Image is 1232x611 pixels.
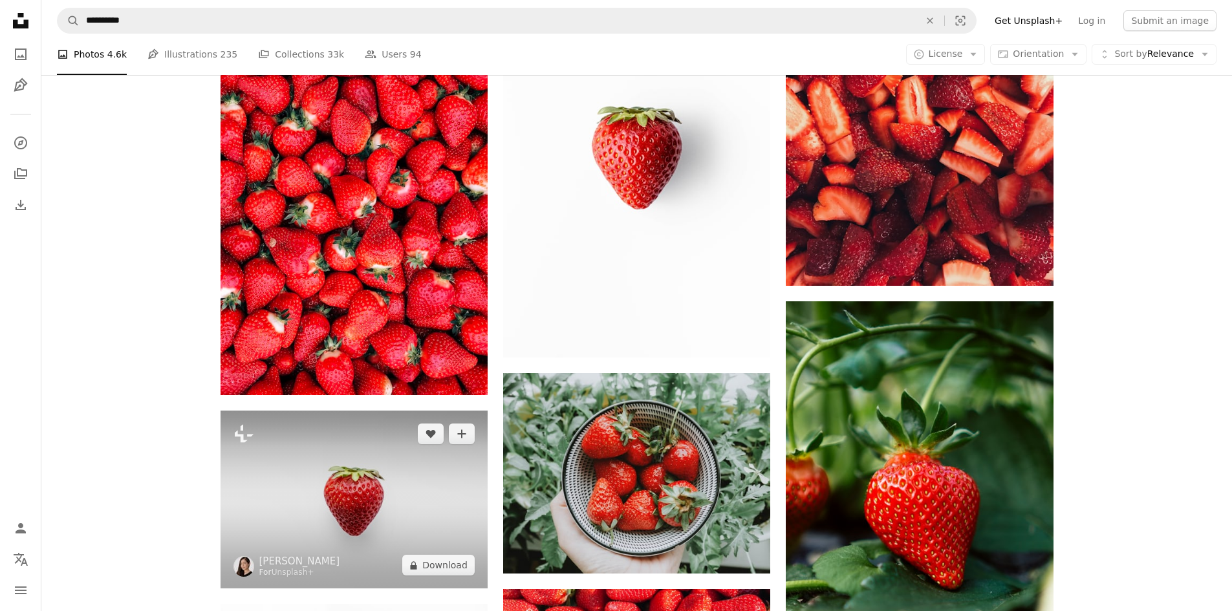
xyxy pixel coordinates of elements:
[410,47,422,61] span: 94
[449,423,475,444] button: Add to Collection
[987,10,1070,31] a: Get Unsplash+
[8,546,34,572] button: Language
[786,495,1053,507] a: red strawberry fruit on green leaves
[272,568,314,577] a: Unsplash+
[233,556,254,577] img: Go to Maryam Sicard's profile
[221,411,488,588] img: A single strawberry on a white background
[147,34,237,75] a: Illustrations 235
[990,44,1086,65] button: Orientation
[8,515,34,541] a: Log in / Sign up
[906,44,986,65] button: License
[1114,48,1147,59] span: Sort by
[1013,48,1064,59] span: Orientation
[259,568,340,578] div: For
[945,8,976,33] button: Visual search
[365,34,422,75] a: Users 94
[259,555,340,568] a: [PERSON_NAME]
[8,41,34,67] a: Photos
[1114,48,1194,61] span: Relevance
[8,577,34,603] button: Menu
[418,423,444,444] button: Like
[1092,44,1216,65] button: Sort byRelevance
[8,161,34,187] a: Collections
[402,555,475,575] button: Download
[8,72,34,98] a: Illustrations
[916,8,944,33] button: Clear
[503,151,770,163] a: A close up of a strawberry on a white background
[503,373,770,573] img: strawberries on stainless steel bowl
[57,8,977,34] form: Find visuals sitewide
[221,58,488,395] img: red strawberries on white ceramic plate
[221,47,238,61] span: 235
[258,34,344,75] a: Collections 33k
[929,48,963,59] span: License
[8,192,34,218] a: Download History
[786,102,1053,113] a: sliced strawberries
[1070,10,1113,31] a: Log in
[327,47,344,61] span: 33k
[221,220,488,232] a: red strawberries on white ceramic plate
[8,130,34,156] a: Explore
[58,8,80,33] button: Search Unsplash
[1123,10,1216,31] button: Submit an image
[221,493,488,505] a: A single strawberry on a white background
[8,8,34,36] a: Home — Unsplash
[503,467,770,479] a: strawberries on stainless steel bowl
